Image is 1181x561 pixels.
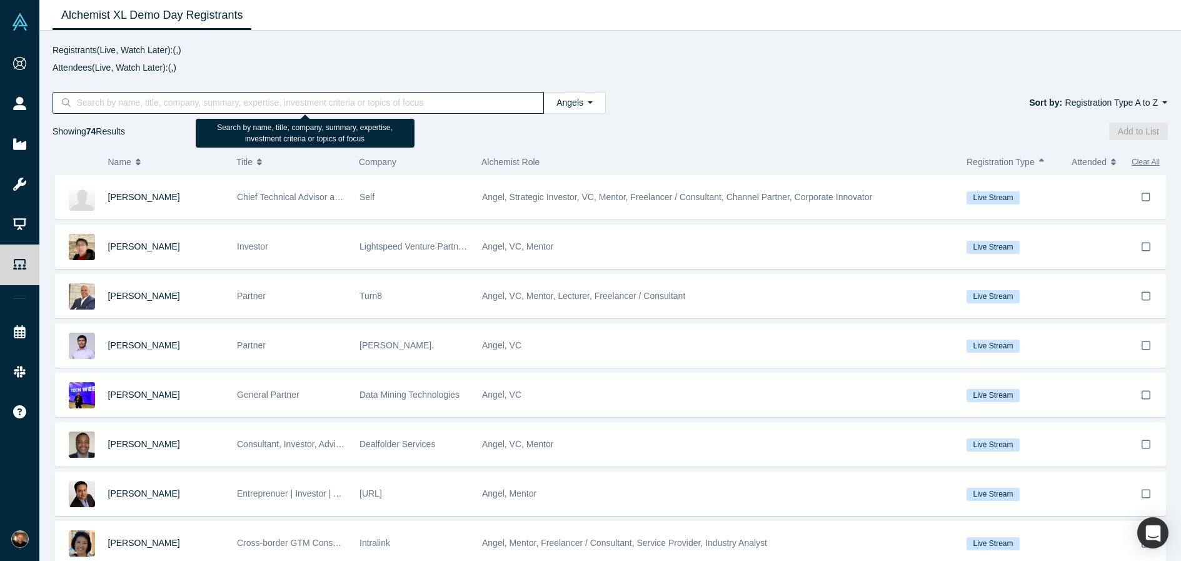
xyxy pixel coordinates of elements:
[53,44,1168,57] p: (Live, Watch Later): ( , )
[53,123,125,140] div: Showing
[967,389,1020,402] span: Live Stream
[11,530,29,548] img: Jeff Cherkassky's Account
[237,439,348,449] span: Consultant, Investor, Advisor
[75,94,530,111] input: Search by name, title, company, summary, expertise, investment criteria or topics of focus
[359,340,434,350] span: [PERSON_NAME].
[11,13,29,31] img: Alchemist Vault Logo
[1127,275,1165,318] button: Bookmark
[108,291,180,301] a: [PERSON_NAME]
[69,283,95,310] img: Kamal Hassan's Profile Image
[69,432,95,458] img: Jerome Beard's Profile Image
[53,63,92,73] strong: Attendees
[53,45,97,55] strong: Registrants
[237,538,441,548] span: Cross-border GTM Consultant | Ex-Product Marketer
[543,92,606,114] button: Angels
[482,192,872,202] span: Angel, Strategic Investor, VC, Mentor, Freelancer / Consultant, Channel Partner, Corporate Innovator
[967,340,1020,353] span: Live Stream
[967,191,1020,205] span: Live Stream
[237,390,299,400] span: General Partner
[108,149,224,175] button: Name
[1029,98,1062,108] strong: Sort by:
[1127,324,1165,367] button: Bookmark
[482,340,521,350] span: Angel, VC
[359,241,470,251] span: Lightspeed Venture Partners
[108,192,180,202] a: [PERSON_NAME]
[237,291,266,301] span: Partner
[1132,149,1160,175] button: Clear All
[1065,96,1168,110] button: Registration Type A to Z
[967,488,1020,501] span: Live Stream
[108,538,180,548] a: [PERSON_NAME]
[359,390,460,400] span: Data Mining Technologies
[1127,175,1165,219] button: Bookmark
[69,530,95,557] img: Sachi Sawamura's Profile Image
[1072,149,1120,175] button: Attended
[967,149,1035,175] span: Registration Type
[53,61,1168,74] p: (Live, Watch Later): ( , )
[69,184,95,211] img: MJ Kim's Profile Image
[1072,149,1107,175] span: Attended
[482,291,685,301] span: Angel, VC, Mentor, Lecturer, Freelancer / Consultant
[967,241,1020,254] span: Live Stream
[108,390,180,400] a: [PERSON_NAME]
[237,241,268,251] span: Investor
[967,290,1020,303] span: Live Stream
[53,1,251,30] a: Alchemist XL Demo Day Registrants
[482,390,521,400] span: Angel, VC
[69,333,95,359] img: Vijay Reddy's Profile Image
[69,481,95,507] img: Anup Mehta's Profile Image
[108,488,180,498] a: [PERSON_NAME]
[237,192,405,202] span: Chief Technical Advisor and Chief Engineer
[108,439,180,449] a: [PERSON_NAME]
[967,149,1058,175] button: Registration Type
[359,157,396,167] span: Company
[237,488,362,498] span: Entreprenuer | Investor | Advisor
[69,234,95,260] img: Lyon Wong's Profile Image
[967,438,1020,452] span: Live Stream
[482,538,767,548] span: Angel, Mentor, Freelancer / Consultant, Service Provider, Industry Analyst
[482,488,536,498] span: Angel, Mentor
[359,488,382,498] span: [URL]
[967,537,1020,550] span: Live Stream
[359,192,374,202] span: Self
[108,340,180,350] a: [PERSON_NAME]
[108,241,180,251] a: [PERSON_NAME]
[1127,373,1165,417] button: Bookmark
[482,439,553,449] span: Angel, VC, Mentor
[236,149,253,175] span: Title
[237,340,266,350] span: Partner
[86,126,125,136] span: Results
[236,149,346,175] button: Title
[359,538,390,548] span: Intralink
[482,241,553,251] span: Angel, VC, Mentor
[86,126,96,136] strong: 74
[1127,472,1165,515] button: Bookmark
[359,291,382,301] span: Turn8
[1127,423,1165,466] button: Bookmark
[1127,225,1165,268] button: Bookmark
[108,149,131,175] span: Name
[69,382,95,408] img: Dima Mikhailov's Profile Image
[359,439,435,449] span: Dealfolder Services
[1109,123,1168,140] button: Add to List
[481,157,540,167] span: Alchemist Role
